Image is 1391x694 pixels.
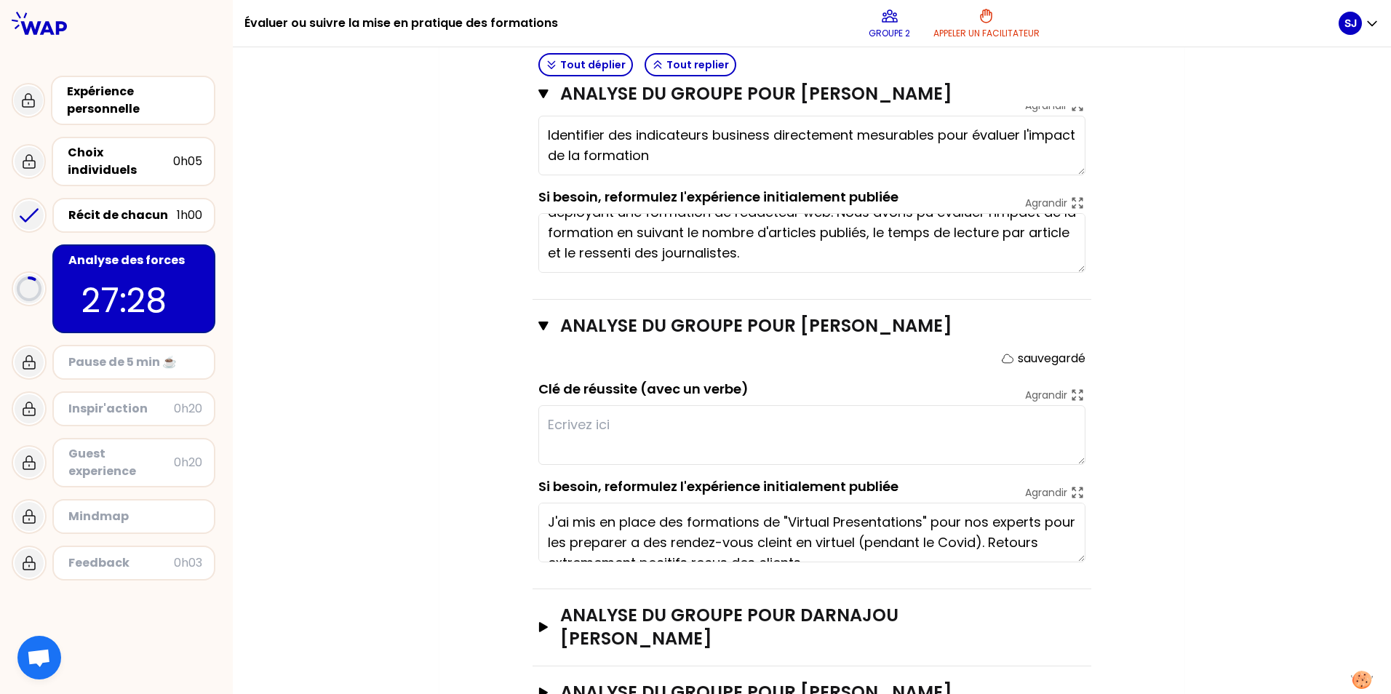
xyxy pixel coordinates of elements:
p: Agrandir [1025,388,1067,402]
div: 0h03 [174,554,202,572]
div: Guest experience [68,445,174,480]
div: Choix individuels [68,144,173,179]
p: Appeler un facilitateur [933,28,1040,39]
div: 1h00 [177,207,202,224]
div: 0h20 [174,400,202,418]
button: SJ [1339,12,1379,35]
div: Analyse des forces [68,252,202,269]
p: Agrandir [1025,196,1067,210]
button: Tout déplier [538,53,633,76]
div: Feedback [68,554,174,572]
label: Si besoin, reformulez l'expérience initialement publiée [538,477,898,495]
div: Inspir'action [68,400,174,418]
button: analyse du groupe pour [PERSON_NAME] [538,82,1085,105]
h3: analyse du groupe pour Darnajou [PERSON_NAME] [560,604,1035,650]
textarea: Nous avons accompagné la transformation du métier de journaliste en déployant une formation de ré... [538,213,1085,273]
button: Appeler un facilitateur [928,1,1045,45]
h3: analyse du groupe pour [PERSON_NAME] [560,82,1029,105]
div: 0h05 [173,153,202,170]
button: analyse du groupe pour [PERSON_NAME] [538,314,1085,338]
div: Expérience personnelle [67,83,202,118]
textarea: J'ai mis en place des formations de "Virtual Presentations" pour nos experts pour les preparer a ... [538,503,1085,562]
p: Agrandir [1025,485,1067,500]
h3: analyse du groupe pour [PERSON_NAME] [560,314,1029,338]
div: Open chat [17,636,61,679]
p: SJ [1344,16,1357,31]
p: Groupe 2 [869,28,910,39]
div: Mindmap [68,508,202,525]
button: Tout replier [645,53,736,76]
div: 0h20 [174,454,202,471]
button: Groupe 2 [863,1,916,45]
p: sauvegardé [1018,350,1085,367]
div: Pause de 5 min ☕️ [68,354,202,371]
label: Clé de réussite (avec un verbe) [538,380,749,398]
div: Récit de chacun [68,207,177,224]
label: Si besoin, reformulez l'expérience initialement publiée [538,188,898,206]
textarea: Identifier des indicateurs business directement mesurables pour évaluer l'impact de la formation [538,116,1085,175]
button: analyse du groupe pour Darnajou [PERSON_NAME] [538,604,1085,650]
p: 27:28 [81,275,186,326]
